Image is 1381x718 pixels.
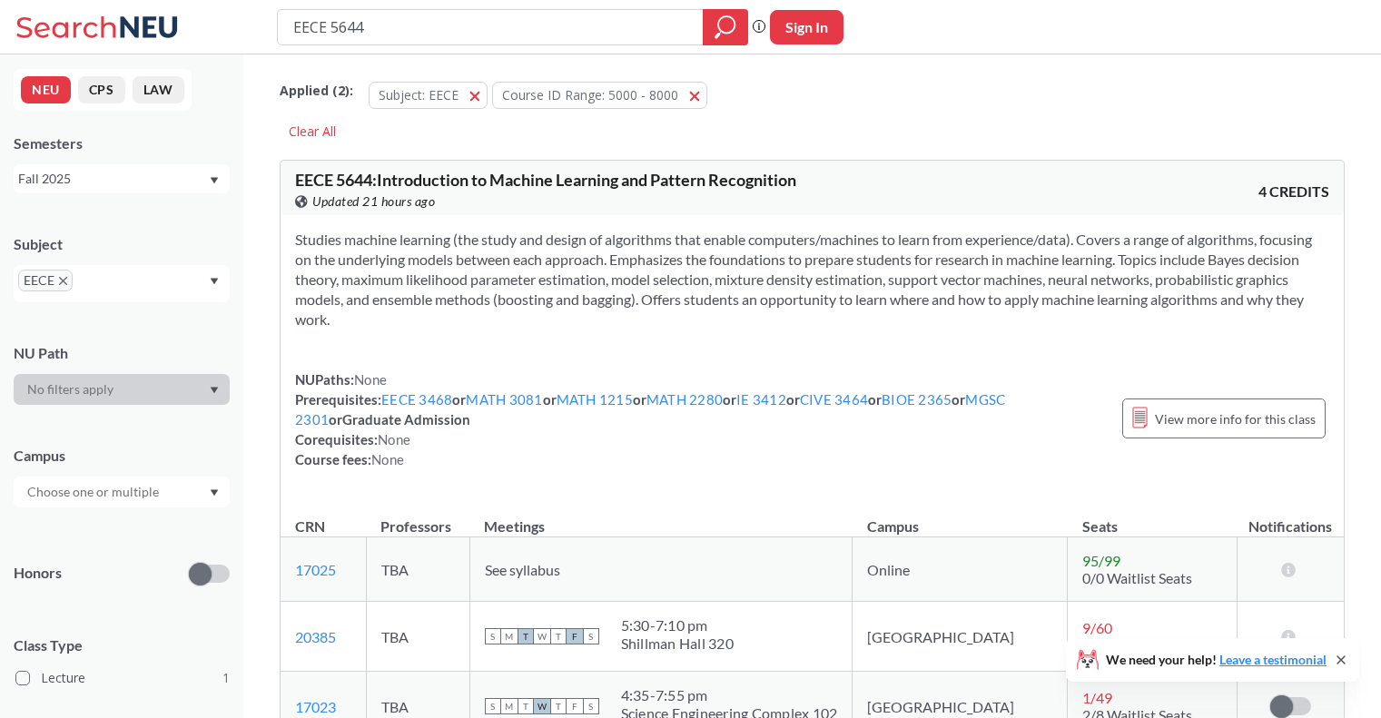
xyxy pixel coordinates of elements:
td: TBA [366,602,469,672]
span: S [485,628,501,644]
div: CRN [295,516,325,536]
button: NEU [21,76,71,103]
span: T [518,698,534,714]
span: T [550,628,567,644]
div: Subject [14,234,230,254]
a: MATH 2280 [646,391,723,408]
span: M [501,628,518,644]
a: BIOE 2365 [882,391,952,408]
div: Fall 2025Dropdown arrow [14,164,230,193]
span: M [501,698,518,714]
div: Campus [14,446,230,466]
span: 95 / 99 [1082,552,1120,569]
span: F [567,628,583,644]
span: See syllabus [485,561,560,578]
button: CPS [78,76,125,103]
span: F [567,698,583,714]
svg: X to remove pill [59,277,67,285]
a: MATH 3081 [466,391,542,408]
th: Professors [366,498,469,537]
th: Seats [1068,498,1238,537]
button: Course ID Range: 5000 - 8000 [492,82,707,109]
span: T [550,698,567,714]
button: Sign In [770,10,843,44]
a: IE 3412 [736,391,786,408]
span: EECEX to remove pill [18,270,73,291]
div: Fall 2025 [18,169,208,189]
a: MATH 1215 [557,391,633,408]
svg: Dropdown arrow [210,278,219,285]
span: S [583,698,599,714]
th: Meetings [469,498,853,537]
a: 17023 [295,698,336,715]
span: 0/0 Waitlist Seats [1082,636,1192,654]
span: None [371,451,404,467]
th: Notifications [1237,498,1343,537]
a: Leave a testimonial [1219,652,1327,667]
td: TBA [366,537,469,602]
div: Semesters [14,133,230,153]
a: 17025 [295,561,336,578]
a: 20385 [295,628,336,645]
span: 9 / 60 [1082,619,1112,636]
div: Dropdown arrow [14,477,230,507]
a: EECE 3468 [381,391,452,408]
span: W [534,698,550,714]
div: EECEX to remove pillDropdown arrow [14,265,230,302]
p: Honors [14,563,62,584]
span: Subject: EECE [379,86,459,103]
span: Updated 21 hours ago [312,192,435,211]
td: [GEOGRAPHIC_DATA] [853,602,1068,672]
div: Shillman Hall 320 [621,634,734,653]
div: 4:35 - 7:55 pm [621,686,838,704]
a: CIVE 3464 [800,391,868,408]
div: NUPaths: Prerequisites: or or or or or or or or Graduate Admission Corequisites: Course fees: [295,369,1104,469]
span: Course ID Range: 5000 - 8000 [502,86,678,103]
span: 0/0 Waitlist Seats [1082,569,1192,586]
button: Subject: EECE [369,82,488,109]
section: Studies machine learning (the study and design of algorithms that enable computers/machines to le... [295,230,1329,329]
svg: Dropdown arrow [210,177,219,184]
th: Campus [853,498,1068,537]
span: S [583,628,599,644]
div: 5:30 - 7:10 pm [621,616,734,634]
span: EECE 5644 : Introduction to Machine Learning and Pattern Recognition [295,170,796,190]
span: 1 [222,668,230,688]
div: magnifying glass [703,9,748,45]
button: LAW [133,76,184,103]
span: W [534,628,550,644]
div: NU Path [14,343,230,363]
span: Applied ( 2 ): [280,81,353,101]
span: We need your help! [1106,654,1327,666]
input: Choose one or multiple [18,481,171,503]
span: T [518,628,534,644]
svg: Dropdown arrow [210,489,219,497]
svg: Dropdown arrow [210,387,219,394]
span: 4 CREDITS [1258,182,1329,202]
span: Class Type [14,635,230,655]
label: Lecture [15,666,230,690]
div: Dropdown arrow [14,374,230,405]
svg: magnifying glass [715,15,736,40]
span: None [378,431,410,448]
span: View more info for this class [1155,408,1316,430]
div: Clear All [280,118,345,145]
span: S [485,698,501,714]
span: 1 / 49 [1082,689,1112,706]
span: None [354,371,387,388]
td: Online [853,537,1068,602]
input: Class, professor, course number, "phrase" [291,12,690,43]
